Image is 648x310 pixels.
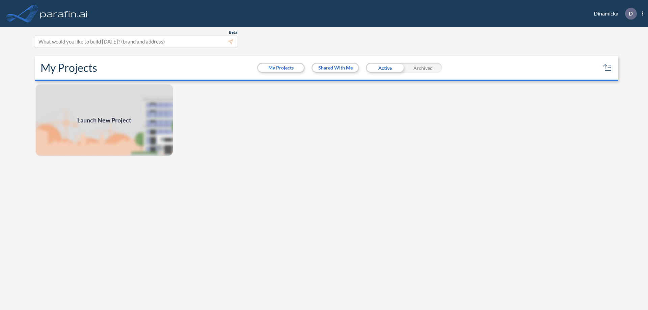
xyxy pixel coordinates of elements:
[366,63,404,73] div: Active
[602,62,613,73] button: sort
[40,61,97,74] h2: My Projects
[313,64,358,72] button: Shared With Me
[35,84,173,157] img: add
[39,7,89,20] img: logo
[229,30,237,35] span: Beta
[258,64,304,72] button: My Projects
[77,116,131,125] span: Launch New Project
[629,10,633,17] p: D
[584,8,643,20] div: Dinamicka
[404,63,442,73] div: Archived
[35,84,173,157] a: Launch New Project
